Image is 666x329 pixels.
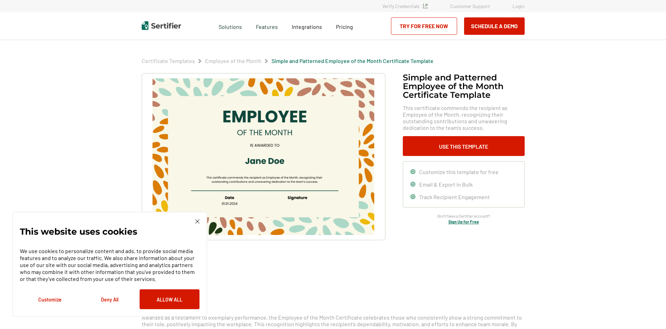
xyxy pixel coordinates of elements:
span: Integrations [292,23,322,30]
img: Verified [423,4,428,8]
a: Simple and Patterned Employee of the Month Certificate Template [272,57,433,64]
div: Breadcrumb [142,57,433,64]
button: Schedule a Demo [464,17,525,35]
h1: Simple and Patterned Employee of the Month Certificate Template [403,73,525,99]
button: Allow All [140,289,199,309]
p: This website uses cookies [20,228,137,235]
a: Try for Free Now [391,17,457,35]
span: This certificate commends the recipient as Employee of the Month, recognizing their outstanding c... [403,104,525,131]
span: Pricing [336,23,353,30]
a: Login [512,3,525,9]
span: Don’t have a Sertifier account? [437,213,490,219]
img: Simple and Patterned Employee of the Month Certificate Template [152,78,374,235]
img: Sertifier | Digital Credentialing Platform [142,21,181,30]
span: Track Recipient Engagement [419,194,490,200]
a: Verify Credentials [382,3,428,9]
p: We use cookies to personalize content and ads, to provide social media features and to analyze ou... [20,248,199,282]
a: Certificate Templates [142,57,195,64]
button: Use This Template [403,136,525,156]
span: Customize this template for free [419,169,499,175]
img: Cookie Popup Close [195,219,199,224]
span: Features [256,22,278,30]
a: Sign Up for Free [448,219,479,224]
span: Solutions [219,22,242,30]
button: Customize [20,289,80,309]
span: Email & Export in Bulk [419,181,473,188]
a: Employee of the Month [205,57,261,64]
button: Deny All [80,289,140,309]
a: Customer Support [450,3,490,9]
a: Pricing [336,22,353,30]
a: Integrations [292,22,322,30]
